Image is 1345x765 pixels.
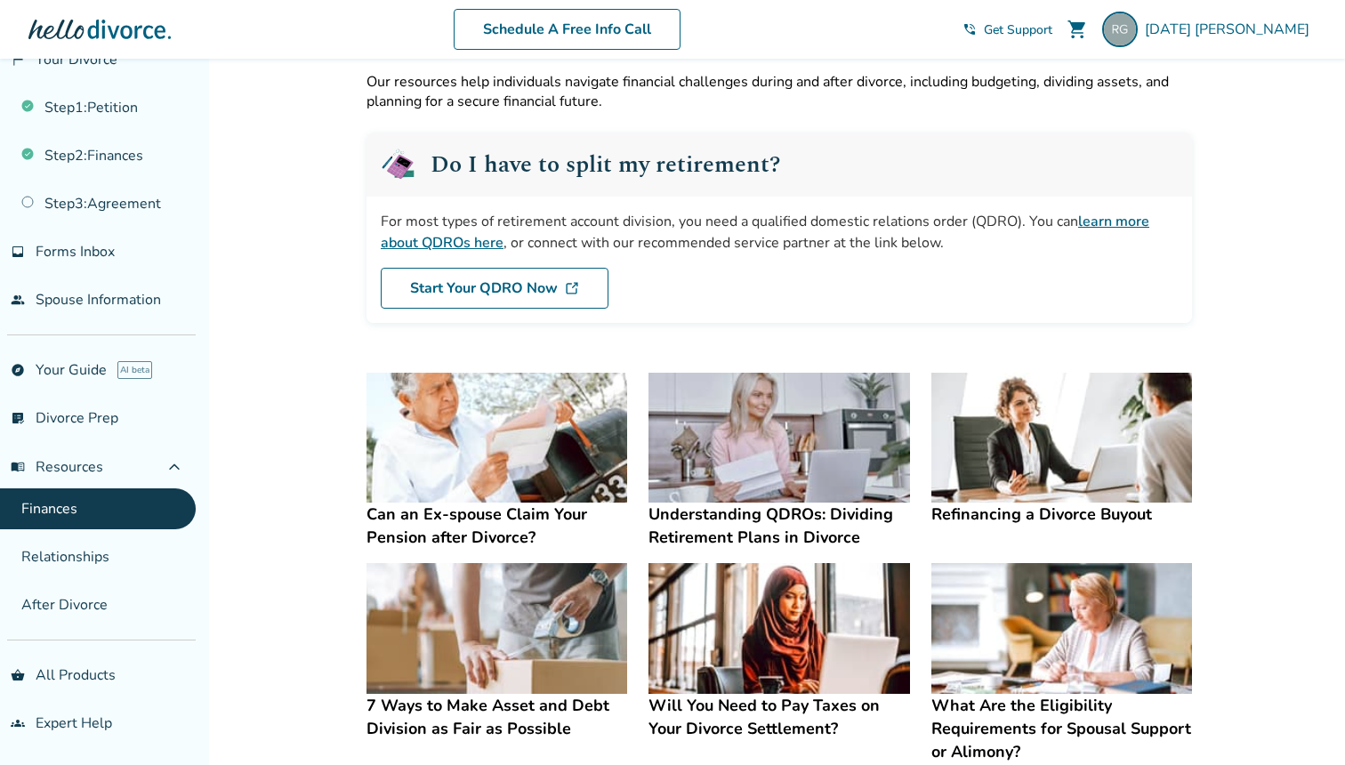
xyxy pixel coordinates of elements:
img: What Are the Eligibility Requirements for Spousal Support or Alimony? [931,563,1192,694]
h2: Do I have to split my retirement? [431,153,780,176]
img: raja.gangopadhya@gmail.com [1102,12,1138,47]
span: Get Support [984,21,1052,38]
img: Understanding QDROs: Dividing Retirement Plans in Divorce [648,373,909,503]
a: Can an Ex-spouse Claim Your Pension after Divorce?Can an Ex-spouse Claim Your Pension after Divorce? [366,373,627,550]
a: 7 Ways to Make Asset and Debt Division as Fair as Possible7 Ways to Make Asset and Debt Division ... [366,563,627,740]
span: explore [11,363,25,377]
a: phone_in_talkGet Support [962,21,1052,38]
h4: Refinancing a Divorce Buyout [931,503,1192,526]
h4: Will You Need to Pay Taxes on Your Divorce Settlement? [648,694,909,740]
h4: 7 Ways to Make Asset and Debt Division as Fair as Possible [366,694,627,740]
a: Schedule A Free Info Call [454,9,681,50]
img: DL [565,281,579,295]
img: 7 Ways to Make Asset and Debt Division as Fair as Possible [366,563,627,694]
span: flag_2 [11,52,25,67]
span: [DATE] [PERSON_NAME] [1145,20,1317,39]
span: shopping_cart [1067,19,1088,40]
img: Can an Ex-spouse Claim Your Pension after Divorce? [366,373,627,503]
span: people [11,293,25,307]
span: menu_book [11,460,25,474]
img: QDRO [381,147,416,182]
a: Will You Need to Pay Taxes on Your Divorce Settlement?Will You Need to Pay Taxes on Your Divorce ... [648,563,909,740]
img: Refinancing a Divorce Buyout [931,373,1192,503]
a: Understanding QDROs: Dividing Retirement Plans in DivorceUnderstanding QDROs: Dividing Retirement... [648,373,909,550]
h4: Understanding QDROs: Dividing Retirement Plans in Divorce [648,503,909,549]
p: Our resources help individuals navigate financial challenges during and after divorce, including ... [366,72,1192,111]
a: Start Your QDRO Now [381,268,608,309]
span: shopping_basket [11,668,25,682]
a: What Are the Eligibility Requirements for Spousal Support or Alimony?What Are the Eligibility Req... [931,563,1192,763]
iframe: Chat Widget [1256,680,1345,765]
h4: What Are the Eligibility Requirements for Spousal Support or Alimony? [931,694,1192,763]
span: AI beta [117,361,152,379]
h4: Can an Ex-spouse Claim Your Pension after Divorce? [366,503,627,549]
a: Refinancing a Divorce BuyoutRefinancing a Divorce Buyout [931,373,1192,527]
span: phone_in_talk [962,22,977,36]
span: Resources [11,457,103,477]
span: Forms Inbox [36,242,115,262]
span: groups [11,716,25,730]
span: list_alt_check [11,411,25,425]
span: expand_less [164,456,185,478]
span: inbox [11,245,25,259]
div: For most types of retirement account division, you need a qualified domestic relations order (QDR... [381,211,1178,254]
img: Will You Need to Pay Taxes on Your Divorce Settlement? [648,563,909,694]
